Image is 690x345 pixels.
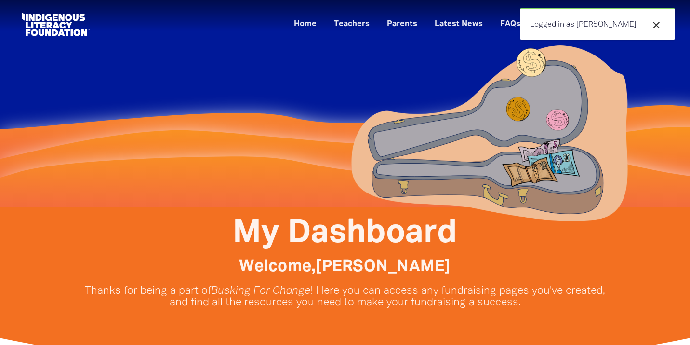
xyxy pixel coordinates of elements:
div: Logged in as [PERSON_NAME] [520,8,675,40]
a: Home [288,16,322,32]
span: Welcome, [PERSON_NAME] [239,260,451,275]
span: My Dashboard [233,219,457,248]
p: Thanks for being a part of ! Here you can access any fundraising pages you've created, and find a... [85,285,605,308]
a: Parents [381,16,423,32]
i: close [650,19,662,31]
a: FAQs [494,16,526,32]
a: Teachers [328,16,375,32]
a: Latest News [429,16,489,32]
em: Busking For Change [211,286,310,296]
button: close [648,19,665,31]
